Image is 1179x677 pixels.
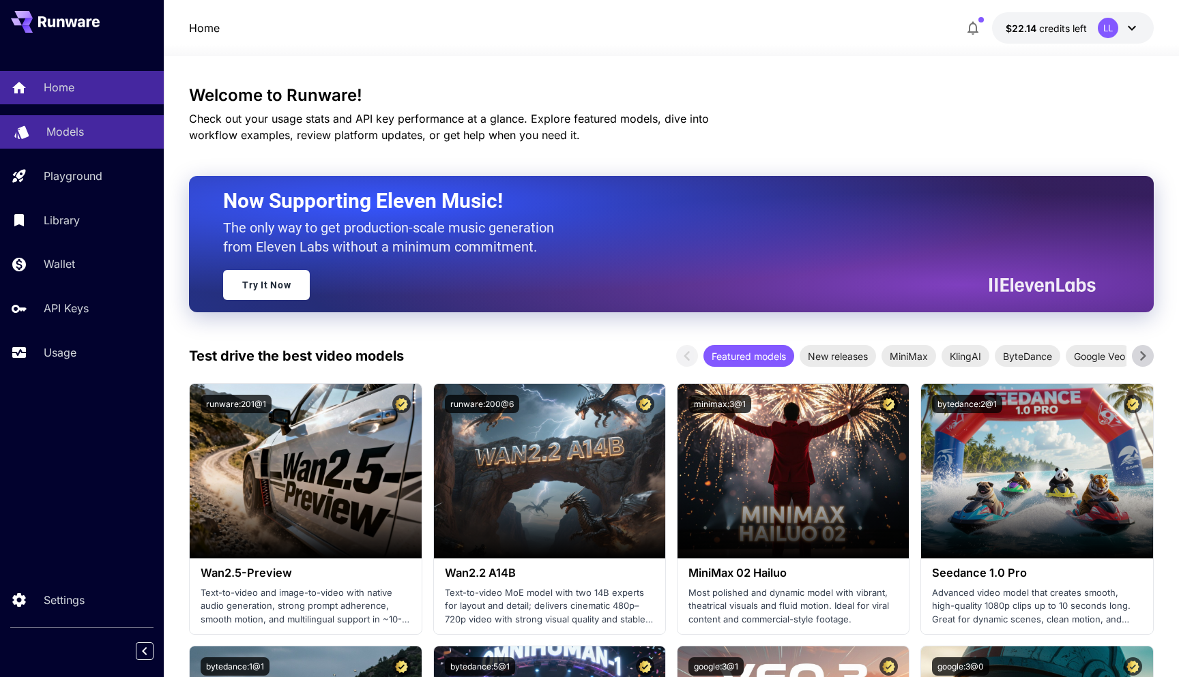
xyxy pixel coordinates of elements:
[932,567,1141,580] h3: Seedance 1.0 Pro
[800,345,876,367] div: New releases
[136,642,154,660] button: Collapse sidebar
[189,346,404,366] p: Test drive the best video models
[392,657,411,676] button: Certified Model – Vetted for best performance and includes a commercial license.
[189,20,220,36] a: Home
[44,592,85,608] p: Settings
[932,657,989,676] button: google:3@0
[44,344,76,361] p: Usage
[445,567,654,580] h3: Wan2.2 A14B
[879,395,898,413] button: Certified Model – Vetted for best performance and includes a commercial license.
[932,395,1002,413] button: bytedance:2@1
[688,586,898,627] p: Most polished and dynamic model with vibrant, theatrical visuals and fluid motion. Ideal for vira...
[636,657,654,676] button: Certified Model – Vetted for best performance and includes a commercial license.
[688,395,751,413] button: minimax:3@1
[46,123,84,140] p: Models
[44,168,102,184] p: Playground
[1066,349,1133,363] span: Google Veo
[201,567,410,580] h3: Wan2.5-Preview
[942,345,989,367] div: KlingAI
[223,188,1086,214] h2: Now Supporting Eleven Music!
[1124,395,1142,413] button: Certified Model – Vetted for best performance and includes a commercial license.
[44,256,75,272] p: Wallet
[688,567,898,580] h3: MiniMax 02 Hailuo
[703,345,794,367] div: Featured models
[44,79,74,95] p: Home
[190,384,421,558] img: alt
[879,657,898,676] button: Certified Model – Vetted for best performance and includes a commercial license.
[201,657,270,676] button: bytedance:1@1
[1006,21,1087,35] div: $22.1368
[146,639,164,663] div: Collapse sidebar
[189,86,1154,105] h3: Welcome to Runware!
[995,349,1060,363] span: ByteDance
[445,586,654,627] p: Text-to-video MoE model with two 14B experts for layout and detail; delivers cinematic 480p–720p ...
[201,586,410,627] p: Text-to-video and image-to-video with native audio generation, strong prompt adherence, smooth mo...
[201,395,272,413] button: runware:201@1
[678,384,909,558] img: alt
[932,586,1141,627] p: Advanced video model that creates smooth, high-quality 1080p clips up to 10 seconds long. Great f...
[223,218,564,256] p: The only way to get production-scale music generation from Eleven Labs without a minimum commitment.
[223,270,310,300] a: Try It Now
[703,349,794,363] span: Featured models
[445,395,519,413] button: runware:200@6
[882,345,936,367] div: MiniMax
[445,657,515,676] button: bytedance:5@1
[44,300,89,316] p: API Keys
[882,349,936,363] span: MiniMax
[1039,22,1087,34] span: credits left
[1006,22,1039,34] span: $22.14
[189,112,709,142] span: Check out your usage stats and API key performance at a glance. Explore featured models, dive int...
[992,12,1154,44] button: $22.1368LL
[189,20,220,36] nav: breadcrumb
[1124,657,1142,676] button: Certified Model – Vetted for best performance and includes a commercial license.
[942,349,989,363] span: KlingAI
[1098,18,1118,38] div: LL
[44,212,80,228] p: Library
[434,384,665,558] img: alt
[921,384,1152,558] img: alt
[688,657,744,676] button: google:3@1
[995,345,1060,367] div: ByteDance
[636,395,654,413] button: Certified Model – Vetted for best performance and includes a commercial license.
[392,395,411,413] button: Certified Model – Vetted for best performance and includes a commercial license.
[800,349,876,363] span: New releases
[1066,345,1133,367] div: Google Veo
